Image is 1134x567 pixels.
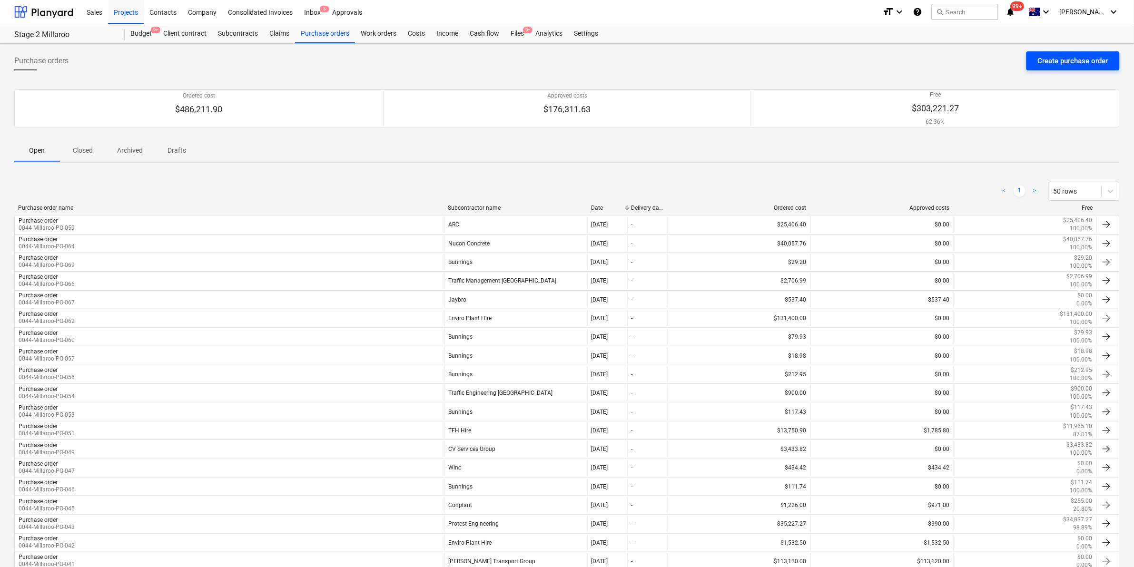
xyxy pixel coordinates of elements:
p: Ordered cost [175,92,222,100]
div: [DATE] [592,240,608,247]
div: Purchase order [19,292,58,299]
a: Client contract [158,24,212,43]
div: - [631,240,633,247]
div: Purchase order [19,404,58,411]
a: Analytics [530,24,568,43]
span: search [936,8,944,16]
div: $18.98 [667,347,810,363]
div: Bunnings [444,403,587,420]
p: $111.74 [1071,479,1093,487]
div: $0.00 [810,329,954,345]
div: $0.00 [810,216,954,233]
div: - [631,539,633,546]
div: $40,057.76 [667,235,810,252]
p: 0044-Millaroo-PO-066 [19,280,75,288]
a: Work orders [355,24,402,43]
a: Settings [568,24,604,43]
div: $0.00 [810,273,954,289]
p: $176,311.63 [544,104,591,115]
p: 100.00% [1070,244,1093,252]
div: $13,750.90 [667,422,810,439]
p: 0.00% [1077,300,1093,308]
a: Page 1 is your current page [1014,186,1026,197]
div: [DATE] [592,464,608,471]
div: Purchase order [19,217,58,224]
span: [PERSON_NAME] [1060,8,1107,16]
div: $79.93 [667,329,810,345]
div: Purchase order [19,236,58,243]
p: 100.00% [1070,487,1093,495]
div: - [631,277,633,284]
i: keyboard_arrow_down [894,6,905,18]
div: - [631,221,633,228]
button: Create purchase order [1026,51,1120,70]
div: Bunnings [444,254,587,270]
i: keyboard_arrow_down [1041,6,1052,18]
div: $0.00 [810,347,954,363]
p: 87.01% [1074,430,1093,439]
div: Purchase order [19,535,58,542]
p: $25,406.40 [1064,216,1093,225]
div: Files [505,24,530,43]
a: Claims [264,24,295,43]
span: 9+ [151,27,160,33]
a: Files9+ [505,24,530,43]
p: $18.98 [1075,347,1093,355]
div: [DATE] [592,221,608,228]
div: Purchase order [19,311,58,317]
div: Purchase order [19,367,58,373]
div: [DATE] [592,333,608,340]
a: Income [431,24,464,43]
div: $0.00 [810,385,954,401]
div: $0.00 [810,441,954,457]
span: 3 [320,6,329,12]
p: 0044-Millaroo-PO-057 [19,355,75,363]
p: 100.00% [1070,449,1093,457]
div: $29.20 [667,254,810,270]
div: - [631,315,633,322]
p: $2,706.99 [1067,273,1093,281]
div: - [631,259,633,265]
div: - [631,446,633,452]
div: Cash flow [464,24,505,43]
div: $0.00 [810,310,954,326]
span: 99+ [1011,1,1025,11]
div: Delivery date [631,205,663,211]
div: - [631,333,633,340]
div: $900.00 [667,385,810,401]
p: 100.00% [1070,281,1093,289]
div: Free [957,205,1093,211]
div: Enviro Plant Hire [444,310,587,326]
p: $3,433.82 [1067,441,1093,449]
div: [DATE] [592,409,608,415]
div: - [631,371,633,378]
div: Bunnings [444,329,587,345]
p: 100.00% [1070,262,1093,270]
p: $117.43 [1071,403,1093,411]
div: $2,706.99 [667,273,810,289]
div: Protest Engineering [444,516,587,532]
p: 0044-Millaroo-PO-045 [19,505,75,513]
div: $131,400.00 [667,310,810,326]
p: $29.20 [1075,254,1093,262]
p: $486,211.90 [175,104,222,115]
div: [DATE] [592,520,608,527]
div: $25,406.40 [667,216,810,233]
div: [DATE] [592,371,608,378]
div: $434.42 [667,459,810,476]
a: Next page [1029,186,1041,197]
div: Enviro Plant Hire [444,535,587,551]
div: - [631,558,633,565]
a: Previous page [999,186,1010,197]
div: Purchase order [19,498,58,505]
p: $303,221.27 [912,103,959,114]
div: Winc [444,459,587,476]
p: 0044-Millaroo-PO-053 [19,411,75,419]
div: $0.00 [810,235,954,252]
p: 0044-Millaroo-PO-069 [19,261,75,269]
div: [DATE] [592,315,608,322]
p: $11,965.10 [1064,422,1093,430]
div: Purchase order [19,479,58,486]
